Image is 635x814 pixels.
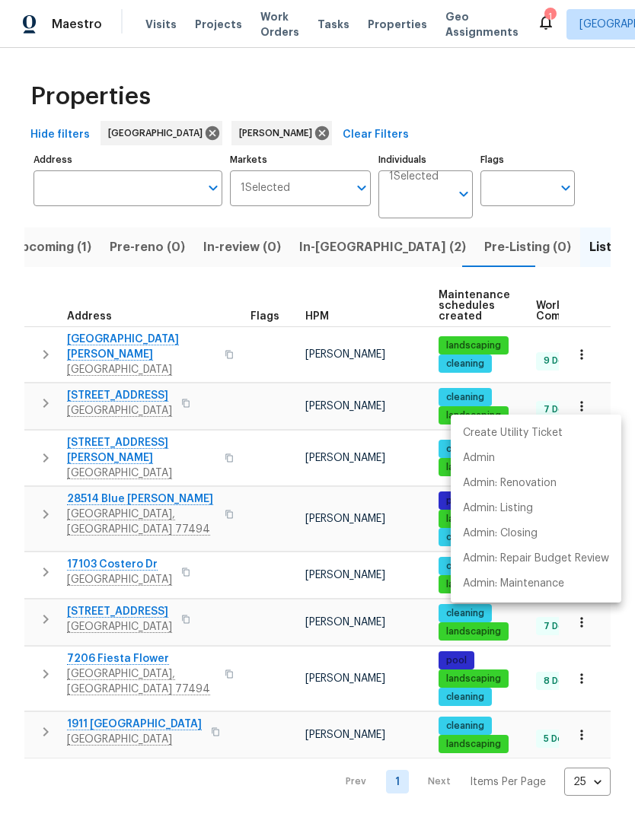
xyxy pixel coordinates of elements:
p: Admin [463,450,495,466]
p: Admin: Repair Budget Review [463,551,609,567]
p: Admin: Renovation [463,475,557,491]
p: Admin: Closing [463,526,538,542]
p: Admin: Listing [463,501,533,517]
p: Create Utility Ticket [463,425,563,441]
p: Admin: Maintenance [463,576,564,592]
